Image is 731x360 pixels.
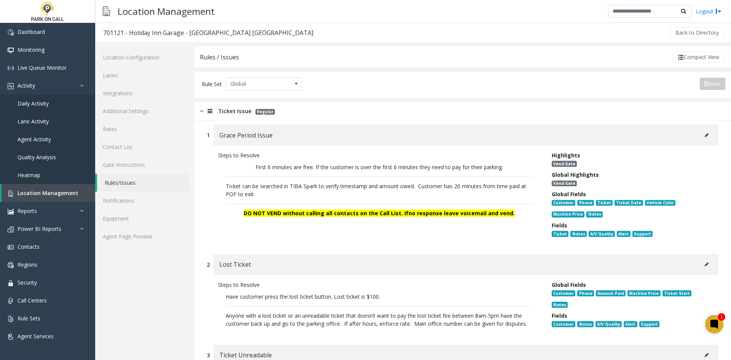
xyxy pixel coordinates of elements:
[639,321,659,327] span: Support
[97,174,190,192] a: Rules/Issues
[8,190,14,197] img: 'icon'
[8,316,14,322] img: 'icon'
[226,312,533,328] p: Anyone with a lost ticket or an unreadable ticket that doesn’t want to pay the lost ticket fee be...
[552,211,584,218] span: Machine Price
[226,78,286,90] span: Global
[202,77,222,90] div: Rule Set
[18,207,37,214] span: Reports
[627,290,660,296] span: Machine Price
[219,259,251,269] span: Lost Ticket
[552,181,577,187] span: Vend Gate
[18,333,54,340] span: Agent Services
[673,51,724,63] button: Compact View
[552,190,586,198] span: Global Fields
[218,281,540,289] div: Steps to Resolve
[617,231,630,237] span: Alert
[18,100,49,107] span: Daily Activity
[95,66,190,84] a: Lanes
[18,297,47,304] span: Call Centers
[700,78,725,90] button: Save
[401,210,406,217] span: . I
[255,109,275,115] span: Regular
[552,152,580,159] span: Highlights
[18,261,37,268] span: Regions
[18,189,78,197] span: Location Management
[95,48,190,66] a: Location Configuration
[552,290,575,296] span: Customer
[255,163,503,171] span: First 6 minutes are free. If the customer is over the first 6 minutes they need to pay for their ...
[662,290,691,296] span: Ticket Start
[18,171,40,179] span: Heatmap
[715,7,721,15] img: logout
[406,210,409,217] span: f
[577,321,593,327] span: Notes
[8,208,14,214] img: 'icon'
[226,182,526,198] span: Ticket can be searched in TIBA Spark to verify timestamp and amount owed. Customer has 20 minutes...
[632,231,653,237] span: Support
[218,107,252,115] span: Ticket Issue
[8,262,14,268] img: 'icon'
[95,120,190,138] a: Rates
[18,28,45,35] span: Dashboard
[18,82,35,89] span: Activity
[614,200,643,206] span: Ticket Date
[577,290,594,296] span: Phone
[219,350,272,360] span: Ticket Unreadable
[696,7,721,15] a: Logout
[8,29,14,35] img: 'icon'
[95,102,190,120] a: Additional Settings
[226,293,533,301] p: Have customer press the lost ticket button. Lost ticket is $100.
[18,315,40,322] span: Rule Sets
[218,151,540,159] div: Steps to Resolve
[645,200,675,206] span: Vehicle Color
[207,261,210,269] div: 2
[552,302,568,308] span: Notes
[8,244,14,250] img: 'icon'
[552,312,567,319] span: Fields
[2,184,95,202] a: Location Management
[718,313,725,321] div: 1
[552,171,599,178] span: Global Highlights
[207,131,210,139] div: 1
[18,136,51,143] span: Agent Activity
[409,210,515,217] span: no response leave voicemail and vend.
[95,156,190,174] a: Gate Instructions
[103,28,313,38] div: 701121 - Holiday Inn Garage - [GEOGRAPHIC_DATA] [GEOGRAPHIC_DATA]
[244,210,401,217] span: DO NOT VEND without calling all contacts on the Call List
[8,334,14,340] img: 'icon'
[114,2,219,21] h3: Location Management
[8,226,14,232] img: 'icon'
[18,64,67,71] span: Live Queue Monitor
[552,321,575,327] span: Customer
[103,2,110,21] img: pageIcon
[95,227,190,245] a: Agent Page Preview
[8,298,14,304] img: 'icon'
[570,231,586,237] span: Notes
[596,290,626,296] span: Amount Paid
[95,210,190,227] a: Equipment
[8,47,14,53] img: 'icon'
[219,130,273,140] span: Grace Period Issue
[552,281,586,288] span: Global Fields
[18,118,49,125] span: Lane Activity
[577,200,594,206] span: Phone
[95,192,190,210] a: Notifications
[200,52,239,62] div: Rules / Issues
[552,200,575,206] span: Customer
[552,222,567,229] span: Fields
[552,161,577,167] span: Vend Gate
[8,83,14,89] img: 'icon'
[95,84,190,102] a: Integrations
[624,321,637,327] span: Alert
[589,231,615,237] span: A/V Quality
[18,279,37,286] span: Security
[18,154,56,161] span: Quality Analysis
[18,243,40,250] span: Contacts
[18,225,61,232] span: Power BI Reports
[552,231,568,237] span: Ticket
[595,321,622,327] span: A/V Quality
[596,200,613,206] span: Ticket
[207,351,210,359] div: 3
[670,27,724,38] button: Back to Directory
[8,65,14,71] img: 'icon'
